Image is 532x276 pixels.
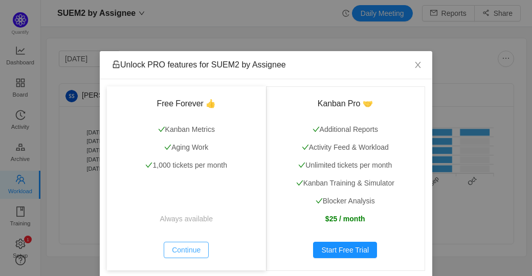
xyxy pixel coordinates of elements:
i: icon: close [414,61,422,69]
p: Aging Work [119,142,254,153]
button: Continue [164,242,209,258]
i: icon: unlock [112,60,120,68]
i: icon: check [316,197,323,204]
span: Unlock PRO features for SUEM2 by Assignee [112,60,286,69]
i: icon: check [296,179,303,187]
span: 1,000 tickets per month [145,161,227,169]
i: icon: check [298,162,305,169]
strong: $25 / month [325,215,365,223]
p: Kanban Metrics [119,124,254,135]
i: icon: check [158,126,165,133]
p: Always available [119,214,254,224]
i: icon: check [164,144,171,151]
i: icon: check [302,144,309,151]
i: icon: check [313,126,320,133]
p: Kanban Training & Simulator [278,178,413,189]
p: Unlimited tickets per month [278,160,413,171]
h3: Kanban Pro 🤝 [278,99,413,109]
h3: Free Forever 👍 [119,99,254,109]
p: Activity Feed & Workload [278,142,413,153]
i: icon: check [145,162,152,169]
p: Blocker Analysis [278,196,413,206]
button: Close [404,51,432,80]
button: Start Free Trial [313,242,377,258]
p: Additional Reports [278,124,413,135]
